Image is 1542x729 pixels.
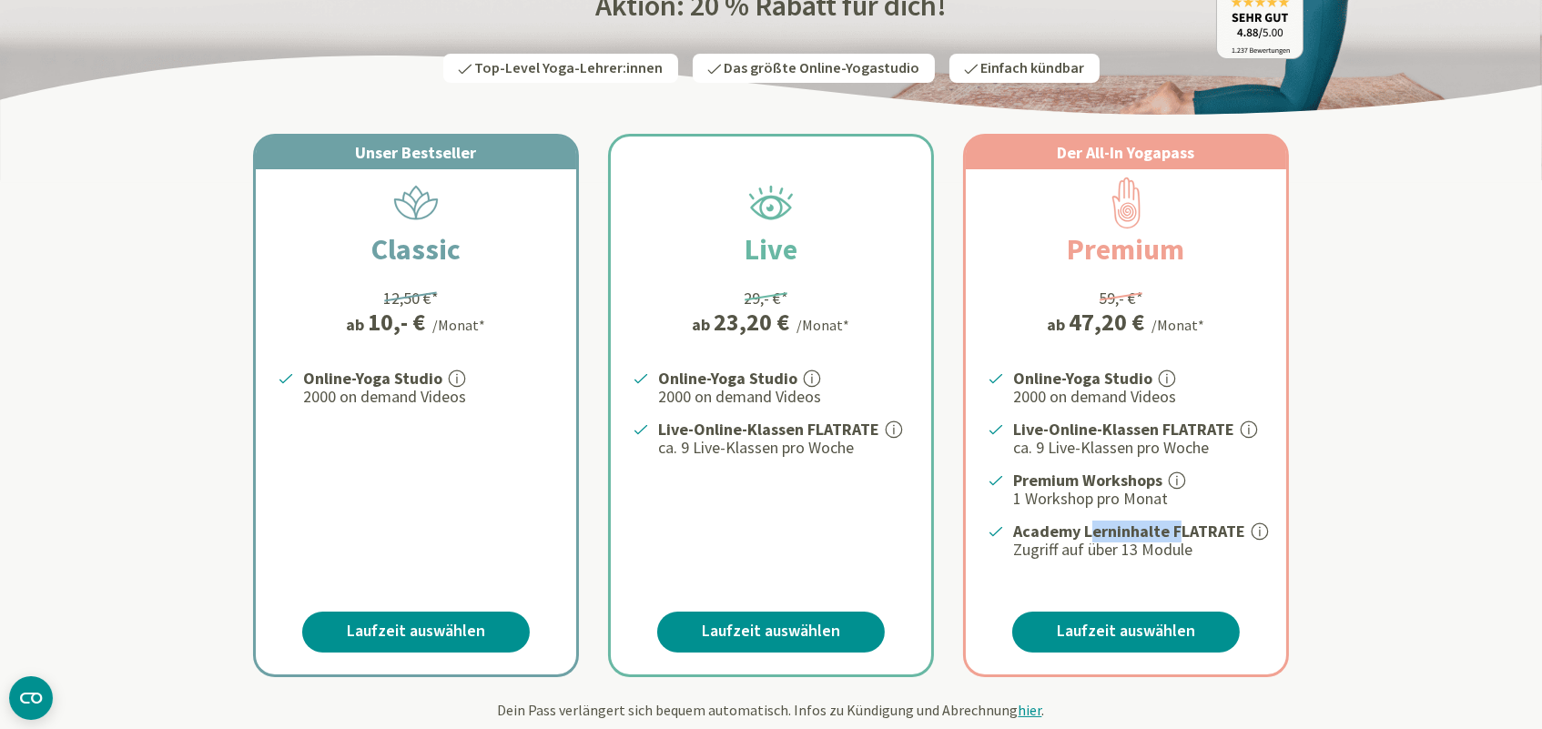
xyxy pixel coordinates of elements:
[657,612,885,653] a: Laufzeit auswählen
[658,419,879,440] strong: Live-Online-Klassen FLATRATE
[303,368,442,389] strong: Online-Yoga Studio
[1013,386,1264,408] p: 2000 on demand Videos
[9,676,53,720] button: CMP-Widget öffnen
[384,286,440,310] div: 12,50 €*
[302,612,530,653] a: Laufzeit auswählen
[1013,539,1264,561] p: Zugriff auf über 13 Module
[1070,310,1145,334] div: 47,20 €
[1058,142,1195,163] span: Der All-In Yogapass
[1024,228,1229,271] h2: Premium
[745,286,789,310] div: 29,- €*
[797,314,850,336] div: /Monat*
[658,368,797,389] strong: Online-Yoga Studio
[1013,488,1264,510] p: 1 Workshop pro Monat
[369,310,426,334] div: 10,- €
[1152,314,1205,336] div: /Monat*
[303,386,554,408] p: 2000 on demand Videos
[658,386,909,408] p: 2000 on demand Videos
[1013,470,1162,491] strong: Premium Workshops
[1048,312,1070,337] span: ab
[693,312,715,337] span: ab
[433,314,486,336] div: /Monat*
[701,228,841,271] h2: Live
[1013,437,1264,459] p: ca. 9 Live-Klassen pro Woche
[1013,521,1245,542] strong: Academy Lerninhalte FLATRATE
[328,228,504,271] h2: Classic
[981,58,1085,78] span: Einfach kündbar
[1019,701,1042,719] span: hier
[1100,286,1144,310] div: 59,- €*
[1012,612,1240,653] a: Laufzeit auswählen
[356,142,477,163] span: Unser Bestseller
[725,58,920,78] span: Das größte Online-Yogastudio
[1013,419,1234,440] strong: Live-Online-Klassen FLATRATE
[715,310,790,334] div: 23,20 €
[658,437,909,459] p: ca. 9 Live-Klassen pro Woche
[1013,368,1152,389] strong: Online-Yoga Studio
[347,312,369,337] span: ab
[475,58,664,78] span: Top-Level Yoga-Lehrer:innen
